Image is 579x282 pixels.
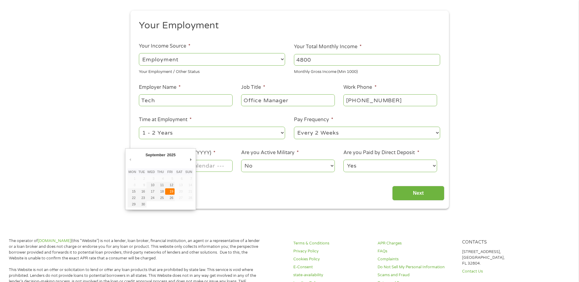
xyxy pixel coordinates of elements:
h4: Contacts [462,240,539,245]
button: Previous Month [128,155,133,164]
h2: Your Employment [139,20,436,32]
label: Are you Active Military [241,150,299,156]
abbr: Tuesday [138,170,145,174]
div: Your Employment / Other Status [139,67,285,75]
button: 26 [165,195,175,201]
a: state-availability [293,272,370,278]
a: Terms & Conditions [293,240,370,246]
button: 11 [156,182,165,188]
button: 15 [128,188,137,195]
button: 10 [147,182,156,188]
label: Pay Frequency [294,117,333,123]
button: 19 [165,188,175,195]
a: Cookies Policy [293,256,370,262]
label: Your Total Monthly Income [294,44,362,50]
button: 16 [137,188,147,195]
label: Employer Name [139,84,181,91]
abbr: Saturday [176,170,183,174]
button: 12 [165,182,175,188]
abbr: Wednesday [147,170,155,174]
input: 1800 [294,54,440,66]
div: Monthly Gross Income (Min 1000) [294,67,440,75]
p: The operator of (this “Website”) is not a lender, loan broker, financial institution, an agent or... [9,238,262,261]
a: APR Charges [378,240,454,246]
a: Scams and Fraud [378,272,454,278]
button: Next Month [188,155,194,164]
button: 24 [147,195,156,201]
label: Work Phone [343,84,376,91]
input: Next [392,186,444,201]
div: 2025 [166,151,176,159]
input: (231) 754-4010 [343,94,437,106]
label: Time at Employment [139,117,192,123]
a: Complaints [378,256,454,262]
button: 23 [137,195,147,201]
a: Contact Us [462,269,539,274]
button: 25 [156,195,165,201]
a: FAQs [378,248,454,254]
abbr: Thursday [157,170,164,174]
a: E-Consent [293,264,370,270]
p: [STREET_ADDRESS], [GEOGRAPHIC_DATA], FL 32804. [462,249,539,266]
label: Are you Paid by Direct Deposit [343,150,419,156]
label: Job Title [241,84,265,91]
a: Do Not Sell My Personal Information [378,264,454,270]
button: 22 [128,195,137,201]
input: Walmart [139,94,232,106]
button: 29 [128,201,137,208]
a: Privacy Policy [293,248,370,254]
input: Cashier [241,94,335,106]
button: 18 [156,188,165,195]
a: [DOMAIN_NAME] [38,238,71,243]
abbr: Monday [128,170,136,174]
div: September [145,151,166,159]
button: 30 [137,201,147,208]
label: Your Income Source [139,43,190,49]
abbr: Sunday [185,170,192,174]
button: 17 [147,188,156,195]
abbr: Friday [167,170,172,174]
